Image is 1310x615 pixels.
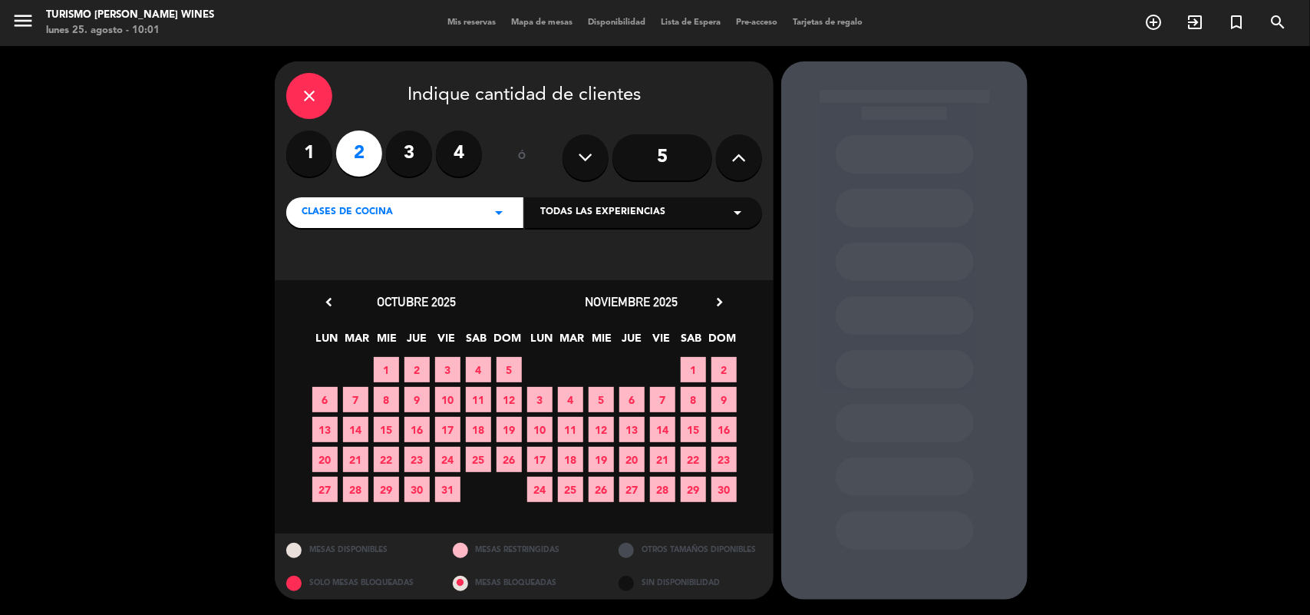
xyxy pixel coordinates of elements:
[464,329,490,355] span: SAB
[336,131,382,177] label: 2
[404,447,430,472] span: 23
[435,477,460,502] span: 31
[435,357,460,382] span: 3
[650,477,675,502] span: 28
[345,329,370,355] span: MAR
[711,447,737,472] span: 23
[558,477,583,502] span: 25
[559,329,585,355] span: MAR
[711,477,737,502] span: 30
[404,357,430,382] span: 2
[607,567,774,600] div: SIN DISPONIBILIDAD
[681,477,706,502] span: 29
[1144,13,1163,31] i: add_circle_outline
[312,477,338,502] span: 27
[12,9,35,38] button: menu
[378,294,457,309] span: octubre 2025
[343,417,368,442] span: 14
[619,329,645,355] span: JUE
[619,477,645,502] span: 27
[46,23,214,38] div: lunes 25. agosto - 10:01
[300,87,318,105] i: close
[650,447,675,472] span: 21
[343,477,368,502] span: 28
[711,417,737,442] span: 16
[374,447,399,472] span: 22
[681,387,706,412] span: 8
[466,357,491,382] span: 4
[497,131,547,184] div: ó
[580,18,653,27] span: Disponibilidad
[46,8,214,23] div: Turismo [PERSON_NAME] Wines
[527,387,553,412] span: 3
[527,447,553,472] span: 17
[494,329,520,355] span: DOM
[490,203,508,222] i: arrow_drop_down
[503,18,580,27] span: Mapa de mesas
[436,131,482,177] label: 4
[440,18,503,27] span: Mis reservas
[404,387,430,412] span: 9
[435,447,460,472] span: 24
[374,477,399,502] span: 29
[619,417,645,442] span: 13
[275,567,441,600] div: SOLO MESAS BLOQUEADAS
[589,387,614,412] span: 5
[558,417,583,442] span: 11
[374,417,399,442] span: 15
[1227,13,1246,31] i: turned_in_not
[374,357,399,382] span: 1
[434,329,460,355] span: VIE
[286,73,762,119] div: Indique cantidad de clientes
[681,447,706,472] span: 22
[530,329,555,355] span: LUN
[375,329,400,355] span: MIE
[466,447,491,472] span: 25
[321,294,337,310] i: chevron_left
[650,387,675,412] span: 7
[497,417,522,442] span: 19
[466,387,491,412] span: 11
[404,477,430,502] span: 30
[374,387,399,412] span: 8
[649,329,675,355] span: VIE
[527,417,553,442] span: 10
[404,329,430,355] span: JUE
[711,387,737,412] span: 9
[404,417,430,442] span: 16
[607,534,774,567] div: OTROS TAMAÑOS DIPONIBLES
[386,131,432,177] label: 3
[589,329,615,355] span: MIE
[343,447,368,472] span: 21
[709,329,734,355] span: DOM
[343,387,368,412] span: 7
[466,417,491,442] span: 18
[441,567,608,600] div: MESAS BLOQUEADAS
[653,18,728,27] span: Lista de Espera
[497,447,522,472] span: 26
[728,203,747,222] i: arrow_drop_down
[785,18,870,27] span: Tarjetas de regalo
[589,477,614,502] span: 26
[650,417,675,442] span: 14
[1269,13,1287,31] i: search
[1186,13,1204,31] i: exit_to_app
[275,534,441,567] div: MESAS DISPONIBLES
[302,205,393,220] span: CLASES DE COCINA
[312,417,338,442] span: 13
[286,131,332,177] label: 1
[728,18,785,27] span: Pre-acceso
[619,387,645,412] span: 6
[312,387,338,412] span: 6
[681,357,706,382] span: 1
[589,417,614,442] span: 12
[441,534,608,567] div: MESAS RESTRINGIDAS
[681,417,706,442] span: 15
[315,329,340,355] span: LUN
[679,329,704,355] span: SAB
[435,387,460,412] span: 10
[586,294,678,309] span: noviembre 2025
[527,477,553,502] span: 24
[497,357,522,382] span: 5
[711,294,728,310] i: chevron_right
